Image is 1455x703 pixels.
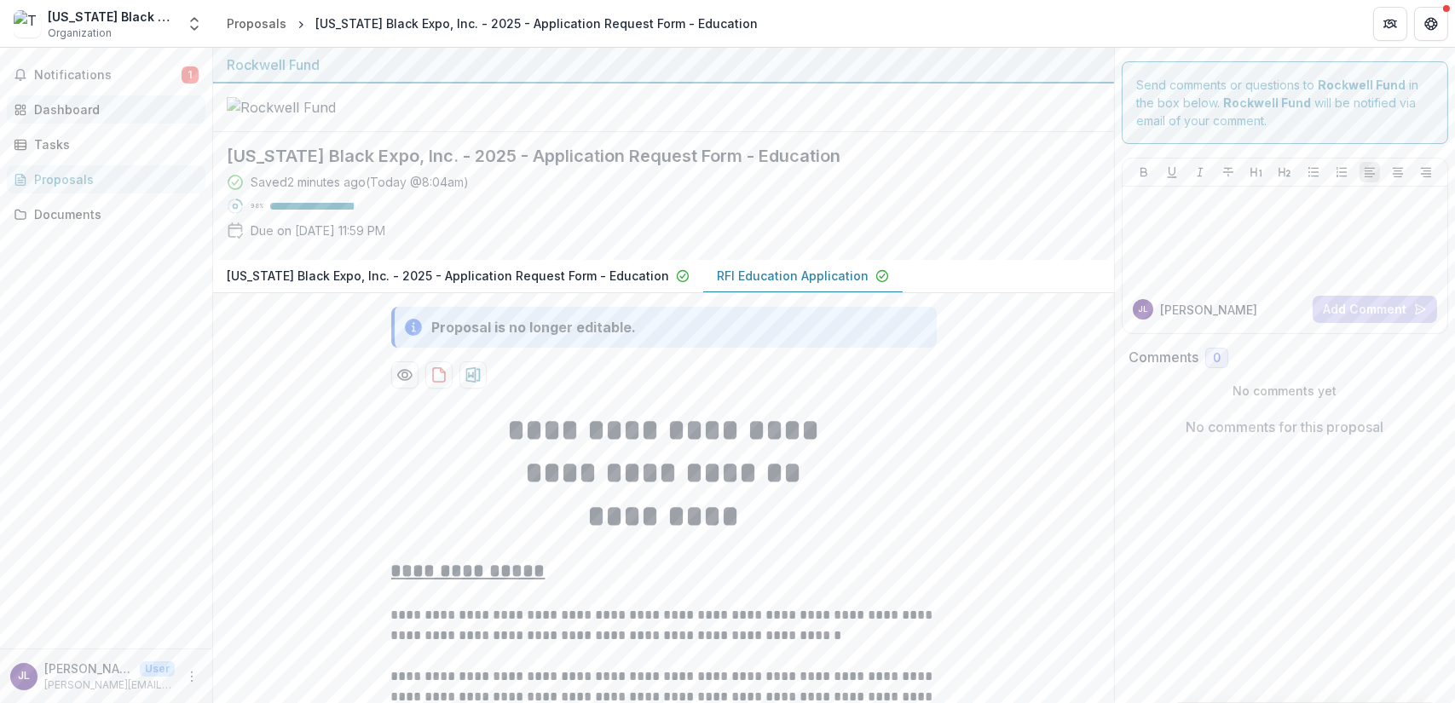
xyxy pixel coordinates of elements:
button: Add Comment [1313,296,1437,323]
img: Rockwell Fund [227,97,397,118]
button: Open entity switcher [182,7,206,41]
div: Proposals [34,170,192,188]
div: Jerome Love [1138,305,1148,314]
div: Dashboard [34,101,192,118]
button: download-proposal [459,361,487,389]
a: Proposals [7,165,205,193]
img: Texas Black Expo, Inc. [14,10,41,37]
div: Saved 2 minutes ago ( Today @ 8:04am ) [251,173,469,191]
p: No comments for this proposal [1187,417,1384,437]
h2: [US_STATE] Black Expo, Inc. - 2025 - Application Request Form - Education [227,146,1073,166]
button: Heading 2 [1274,162,1295,182]
button: Italicize [1190,162,1210,182]
nav: breadcrumb [220,11,765,36]
button: Preview 3154f40c-f6f9-4052-b1ba-04d24703df60-1.pdf [391,361,419,389]
button: Notifications1 [7,61,205,89]
button: Align Right [1416,162,1436,182]
p: Due on [DATE] 11:59 PM [251,222,385,239]
button: Align Center [1388,162,1408,182]
strong: Rockwell Fund [1223,95,1311,110]
button: Align Left [1360,162,1380,182]
div: [US_STATE] Black Expo, Inc. [48,8,176,26]
button: Bullet List [1303,162,1324,182]
div: Tasks [34,135,192,153]
div: Send comments or questions to in the box below. will be notified via email of your comment. [1122,61,1448,144]
p: [PERSON_NAME][EMAIL_ADDRESS][DOMAIN_NAME] [44,677,175,693]
button: More [182,666,202,687]
h2: Comments [1129,349,1198,366]
button: Get Help [1414,7,1448,41]
button: Bold [1134,162,1154,182]
p: [PERSON_NAME] [1160,301,1257,319]
a: Proposals [220,11,293,36]
div: Jerome Love [18,671,30,682]
span: 0 [1213,351,1221,366]
button: Ordered List [1331,162,1352,182]
div: [US_STATE] Black Expo, Inc. - 2025 - Application Request Form - Education [315,14,758,32]
p: [US_STATE] Black Expo, Inc. - 2025 - Application Request Form - Education [227,267,669,285]
p: [PERSON_NAME] [44,660,133,677]
p: No comments yet [1129,382,1441,400]
button: Heading 1 [1246,162,1267,182]
div: Proposal is no longer editable. [432,317,637,337]
a: Documents [7,200,205,228]
a: Tasks [7,130,205,158]
button: Partners [1373,7,1407,41]
p: RFI Education Application [717,267,869,285]
button: download-proposal [425,361,453,389]
span: 1 [182,66,199,84]
p: User [140,661,175,677]
strong: Rockwell Fund [1318,78,1406,92]
span: Notifications [34,68,182,83]
p: 98 % [251,200,263,212]
span: Organization [48,26,112,41]
button: Strike [1218,162,1238,182]
button: Underline [1162,162,1182,182]
a: Dashboard [7,95,205,124]
div: Documents [34,205,192,223]
div: Rockwell Fund [227,55,1100,75]
div: Proposals [227,14,286,32]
